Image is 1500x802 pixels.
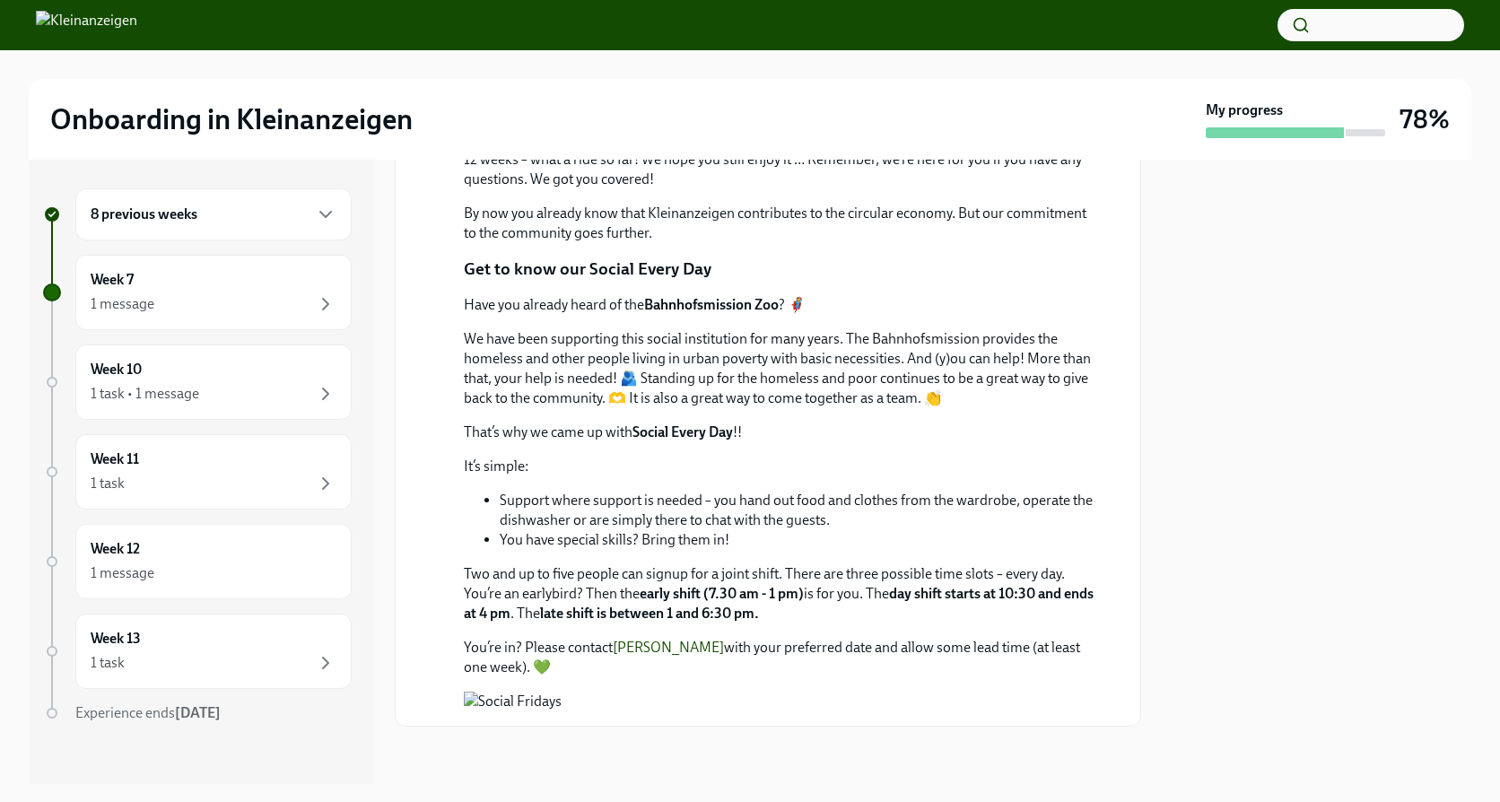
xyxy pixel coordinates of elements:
[464,638,1097,677] p: You’re in? Please contact with your preferred date and allow some lead time (at least one week). 💚
[464,692,1097,711] button: Zoom image
[43,434,352,510] a: Week 111 task
[91,270,134,290] h6: Week 7
[640,585,804,602] strong: early shift (7.30 am - 1 pm)
[91,205,197,224] h6: 8 previous weeks
[91,360,142,379] h6: Week 10
[464,295,1097,315] p: Have you already heard of the ? 🦸
[500,491,1097,530] li: Support where support is needed – you hand out food and clothes from the wardrobe, operate the di...
[464,457,1097,476] p: It’s simple:
[36,11,137,39] img: Kleinanzeigen
[464,204,1097,243] p: By now you already know that Kleinanzeigen contributes to the circular economy. But our commitmen...
[1206,100,1283,120] strong: My progress
[91,539,140,559] h6: Week 12
[91,563,154,583] div: 1 message
[464,564,1097,623] p: Two and up to five people can signup for a joint shift. There are three possible time slots – eve...
[43,524,352,599] a: Week 121 message
[91,384,199,404] div: 1 task • 1 message
[1400,103,1450,135] h3: 78%
[91,629,141,649] h6: Week 13
[644,296,779,313] strong: Bahnhofsmission Zoo
[75,704,221,721] span: Experience ends
[540,605,759,622] strong: late shift is between 1 and 6:30 pm.
[75,188,352,240] div: 8 previous weeks
[43,614,352,689] a: Week 131 task
[464,257,711,281] p: Get to know our Social Every Day
[464,329,1097,408] p: We have been supporting this social institution for many years. The Bahnhofsmission provides the ...
[50,101,413,137] h2: Onboarding in Kleinanzeigen
[43,344,352,420] a: Week 101 task • 1 message
[500,530,1097,550] li: You have special skills? Bring them in!
[91,449,139,469] h6: Week 11
[91,653,125,673] div: 1 task
[632,423,733,440] strong: Social Every Day
[91,294,154,314] div: 1 message
[91,474,125,493] div: 1 task
[464,423,1097,442] p: That’s why we came up with !!
[613,639,724,656] a: [PERSON_NAME]
[43,255,352,330] a: Week 71 message
[175,704,221,721] strong: [DATE]
[464,150,1097,189] p: 12 weeks – what a ride so far! We hope you still enjoy it … Remember, we’re here for you if you h...
[464,585,1094,622] strong: day shift starts at 10:30 and ends at 4 pm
